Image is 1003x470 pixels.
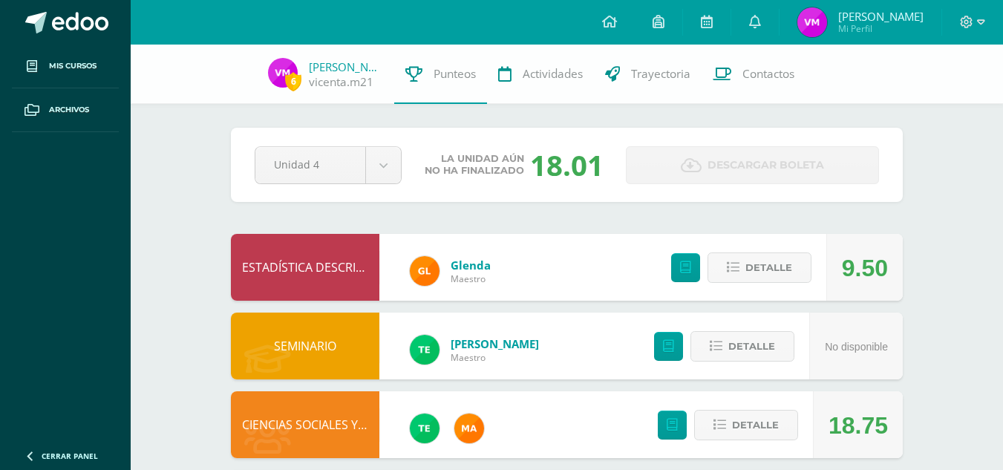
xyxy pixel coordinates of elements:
div: SEMINARIO [231,313,379,379]
a: Glenda [451,258,491,272]
a: Actividades [487,45,594,104]
span: Punteos [434,66,476,82]
span: [PERSON_NAME] [838,9,924,24]
span: La unidad aún no ha finalizado [425,153,524,177]
img: 43d3dab8d13cc64d9a3940a0882a4dc3.png [410,335,440,365]
a: [PERSON_NAME] [451,336,539,351]
span: Actividades [523,66,583,82]
a: vicenta.m21 [309,74,373,90]
span: Archivos [49,104,89,116]
img: 1482e61827912c413ecea4360efdfdd3.png [268,58,298,88]
div: 9.50 [842,235,888,301]
img: 1482e61827912c413ecea4360efdfdd3.png [797,7,827,37]
div: 18.01 [530,146,604,184]
span: Unidad 4 [274,147,347,182]
span: 6 [285,72,301,91]
a: Trayectoria [594,45,702,104]
span: Cerrar panel [42,451,98,461]
a: Contactos [702,45,806,104]
img: 43d3dab8d13cc64d9a3940a0882a4dc3.png [410,414,440,443]
button: Detalle [694,410,798,440]
div: ESTADÍSTICA DESCRIPTIVA [231,234,379,301]
span: Detalle [732,411,779,439]
span: Descargar boleta [708,147,824,183]
div: 18.75 [829,392,888,459]
span: Mi Perfil [838,22,924,35]
a: Mis cursos [12,45,119,88]
span: Mis cursos [49,60,97,72]
span: Detalle [745,254,792,281]
span: Trayectoria [631,66,690,82]
img: 7115e4ef1502d82e30f2a52f7cb22b3f.png [410,256,440,286]
a: Punteos [394,45,487,104]
img: 266030d5bbfb4fab9f05b9da2ad38396.png [454,414,484,443]
span: Contactos [742,66,794,82]
a: Archivos [12,88,119,132]
div: CIENCIAS SOCIALES Y FORMACIÓN CIUDADANA 5 [231,391,379,458]
span: Maestro [451,272,491,285]
a: [PERSON_NAME] [309,59,383,74]
span: No disponible [825,341,888,353]
button: Detalle [708,252,811,283]
a: Unidad 4 [255,147,401,183]
span: Detalle [728,333,775,360]
button: Detalle [690,331,794,362]
span: Maestro [451,351,539,364]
